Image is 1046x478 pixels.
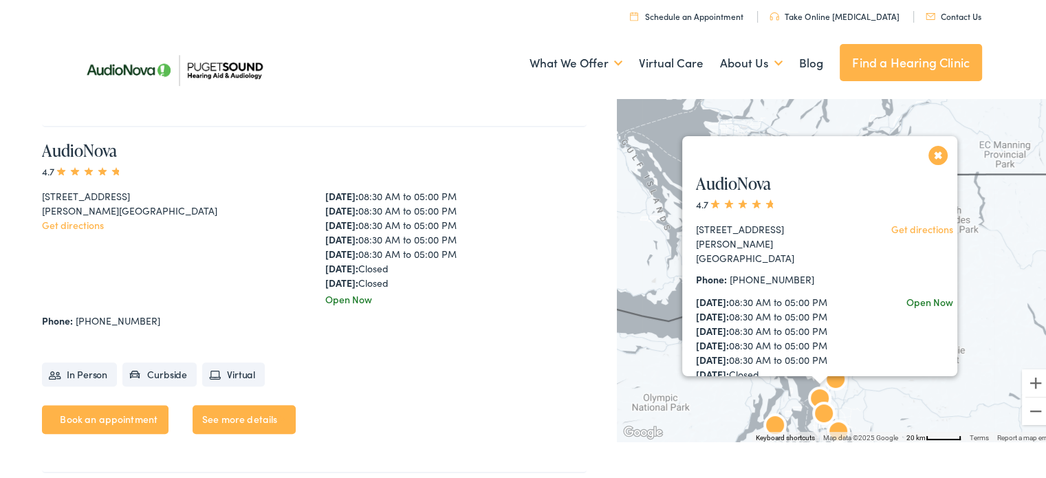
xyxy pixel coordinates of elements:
span: 20 km [906,432,926,439]
a: Terms (opens in new tab) [970,432,989,439]
div: AudioNova [803,382,836,415]
strong: [DATE]: [696,322,729,336]
div: Open Now [906,293,953,307]
strong: [DATE]: [325,202,358,215]
strong: [DATE]: [325,216,358,230]
strong: [DATE]: [696,365,729,379]
button: Close [926,141,950,165]
div: [PERSON_NAME][GEOGRAPHIC_DATA] [42,202,303,216]
strong: [DATE]: [696,351,729,365]
a: Book an appointment [42,403,168,432]
div: [PERSON_NAME][GEOGRAPHIC_DATA] [696,235,852,263]
a: Find a Hearing Clinic [840,42,982,79]
img: utility icon [630,10,638,19]
strong: [DATE]: [696,336,729,350]
span: Map data ©2025 Google [823,432,898,439]
img: utility icon [926,11,935,18]
a: Open this area in Google Maps (opens a new window) [620,422,666,439]
strong: [DATE]: [696,293,729,307]
strong: [DATE]: [325,230,358,244]
a: AudioNova [42,137,117,160]
span: 4.7 [42,162,123,176]
a: [PHONE_NUMBER] [730,270,814,284]
img: utility icon [770,10,779,19]
a: Contact Us [926,8,981,20]
a: [PHONE_NUMBER] [76,312,160,325]
div: [STREET_ADDRESS] [42,187,303,202]
div: 08:30 AM to 05:00 PM 08:30 AM to 05:00 PM 08:30 AM to 05:00 PM 08:30 AM to 05:00 PM 08:30 AM to 0... [325,187,587,288]
div: AudioNova [759,409,792,442]
button: Keyboard shortcuts [756,431,815,441]
a: See more details [193,403,296,432]
a: Blog [799,36,823,87]
a: Get directions [891,220,953,234]
strong: [DATE]: [325,259,358,273]
div: 08:30 AM to 05:00 PM 08:30 AM to 05:00 PM 08:30 AM to 05:00 PM 08:30 AM to 05:00 PM 08:30 AM to 0... [696,293,852,394]
a: Schedule an Appointment [630,8,743,20]
strong: Phone: [696,270,727,284]
strong: [DATE]: [325,245,358,259]
img: Google [620,422,666,439]
strong: [DATE]: [325,274,358,287]
a: About Us [720,36,783,87]
a: Get directions [42,216,104,230]
strong: Phone: [42,312,73,325]
strong: [DATE]: [325,187,358,201]
a: Virtual Care [639,36,704,87]
a: AudioNova [696,170,771,193]
a: What We Offer [530,36,622,87]
div: Open Now [325,290,587,305]
button: Map Scale: 20 km per 48 pixels [902,430,966,439]
li: Virtual [202,360,265,384]
div: AudioNova [807,397,840,430]
li: In Person [42,360,117,384]
div: Puget Sound Hearing Aid &#038; Audiology by AudioNova [819,362,852,395]
div: AudioNova [822,415,855,448]
span: 4.7 [696,195,777,209]
a: Take Online [MEDICAL_DATA] [770,8,900,20]
div: [STREET_ADDRESS] [696,220,852,235]
li: Curbside [122,360,197,384]
strong: [DATE]: [696,307,729,321]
